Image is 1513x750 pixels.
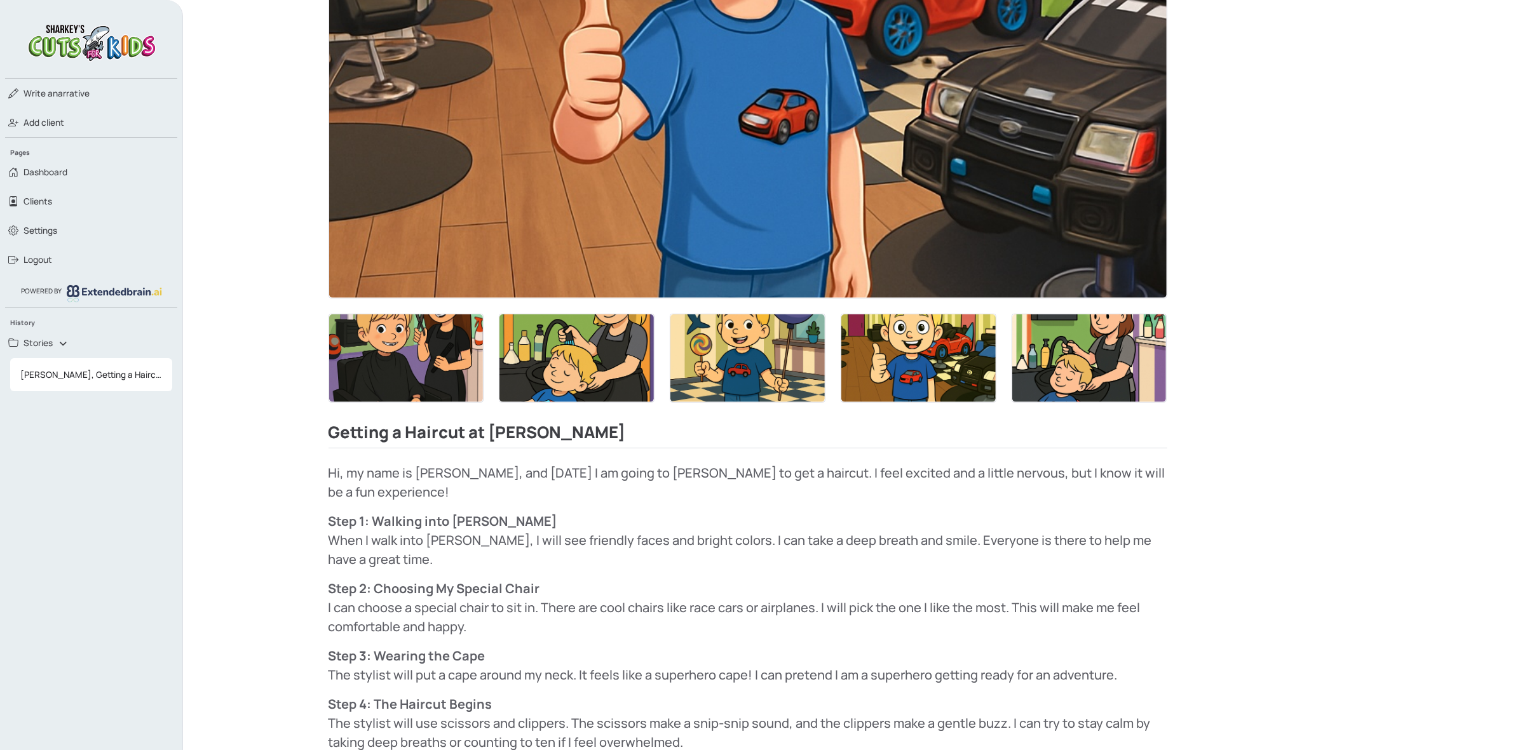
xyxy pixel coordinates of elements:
strong: Step 2: Choosing My Special Chair [329,580,540,597]
strong: Step 1: Walking into [PERSON_NAME] [329,512,557,530]
img: Thumbnail [499,314,654,402]
span: Write a [24,88,53,99]
img: Thumbnail [1012,314,1167,402]
span: Dashboard [24,166,67,178]
p: I can choose a special chair to sit in. There are cool chairs like race cars or airplanes. I will... [329,579,1167,636]
p: The stylist will put a cape around my neck. It feels like a superhero cape! I can pretend I am a ... [329,646,1167,685]
img: Thumbnail [329,314,484,402]
img: logo [67,285,162,302]
a: [PERSON_NAME], Getting a Haircut at [PERSON_NAME] [10,363,172,386]
span: Clients [24,195,52,208]
span: Logout [24,253,52,266]
p: When I walk into [PERSON_NAME], I will see friendly faces and bright colors. I can take a deep br... [329,512,1167,569]
span: [PERSON_NAME], Getting a Haircut at [PERSON_NAME] [15,363,167,386]
img: Thumbnail [841,314,996,402]
strong: Step 4: The Haircut Begins [329,695,492,713]
p: Hi, my name is [PERSON_NAME], and [DATE] I am going to [PERSON_NAME] to get a haircut. I feel exc... [329,464,1167,502]
strong: Step 3: Wearing the Cape [329,647,485,664]
span: Stories [24,337,53,349]
span: Settings [24,224,57,237]
span: Add client [24,116,64,129]
span: narrative [24,87,90,100]
h2: Getting a Haircut at [PERSON_NAME] [329,423,1167,448]
img: logo [25,20,158,63]
img: Thumbnail [670,314,825,402]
